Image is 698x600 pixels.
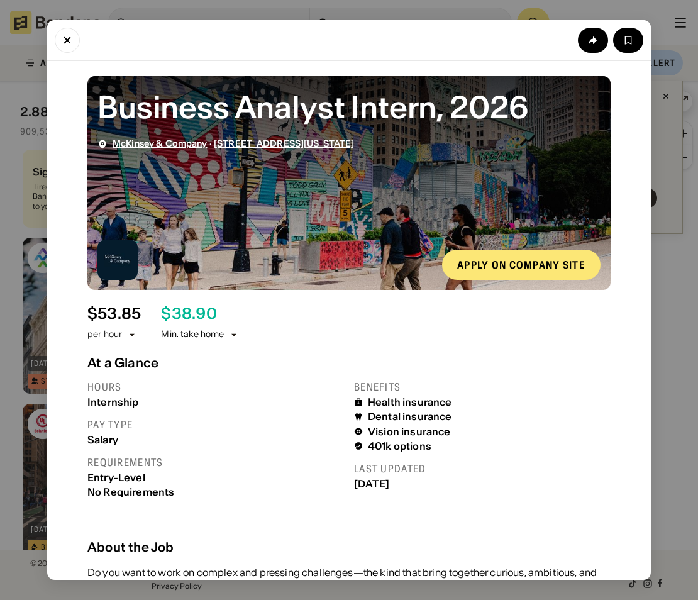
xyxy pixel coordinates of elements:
[87,418,344,431] div: Pay type
[87,355,611,370] div: At a Glance
[354,381,611,394] div: Benefits
[354,478,611,490] div: [DATE]
[87,305,141,323] div: $ 53.85
[87,540,611,555] div: About the Job
[161,328,239,341] div: Min. take home
[87,396,344,408] div: Internship
[87,565,611,595] div: Do you want to work on complex and pressing challenges—the kind that bring together curious, ambi...
[457,260,585,270] div: Apply on company site
[214,138,355,149] a: [STREET_ADDRESS][US_STATE]
[161,305,216,323] div: $ 38.90
[87,472,344,484] div: Entry-Level
[87,486,344,498] div: No Requirements
[368,426,451,438] div: Vision insurance
[354,462,611,475] div: Last updated
[87,434,344,446] div: Salary
[113,138,355,149] div: ·
[97,240,138,280] img: McKinsey & Company logo
[368,396,452,408] div: Health insurance
[97,86,601,128] div: Business Analyst Intern, 2026
[368,440,431,452] div: 401k options
[87,328,122,341] div: per hour
[368,411,452,423] div: Dental insurance
[87,456,344,469] div: Requirements
[113,138,208,149] a: McKinsey & Company
[87,381,344,394] div: Hours
[55,28,80,53] button: Close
